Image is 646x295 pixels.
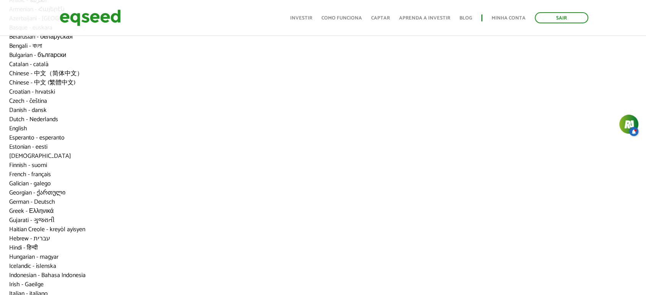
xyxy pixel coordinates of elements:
a: Blog [459,16,472,21]
img: EqSeed [60,8,121,28]
a: Sair [535,12,588,23]
a: Captar [371,16,390,21]
a: Aprenda a investir [399,16,450,21]
a: Minha conta [492,16,526,21]
a: Como funciona [321,16,362,21]
a: Investir [290,16,312,21]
